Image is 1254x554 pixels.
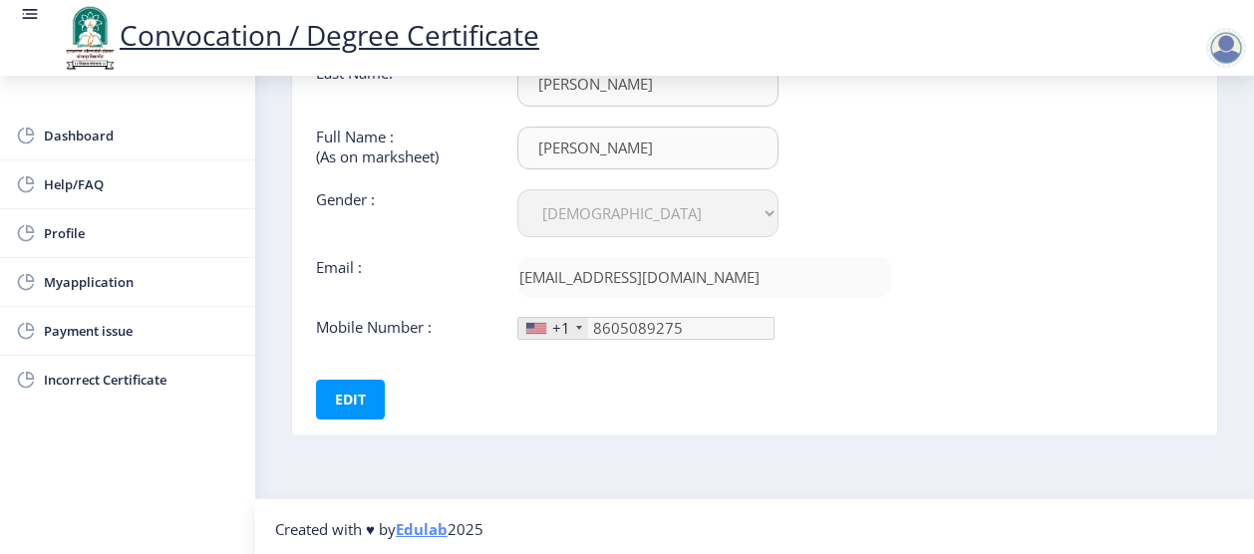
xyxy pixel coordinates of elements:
span: Dashboard [44,124,239,147]
img: logo [60,4,120,72]
div: Gender : [301,189,502,237]
div: United States: +1 [518,318,588,339]
a: Edulab [396,519,448,539]
span: Payment issue [44,319,239,343]
div: Mobile Number : [301,317,502,340]
span: Created with ♥ by 2025 [275,519,483,539]
input: Mobile No [517,317,775,340]
span: Profile [44,221,239,245]
button: Edit [316,380,385,419]
div: Email : [301,257,502,297]
span: Incorrect Certificate [44,368,239,392]
div: Full Name : (As on marksheet) [301,127,502,169]
a: Convocation / Degree Certificate [60,16,539,54]
div: +1 [552,318,570,338]
span: Help/FAQ [44,172,239,196]
div: Last Name: [301,63,502,106]
span: Myapplication [44,270,239,294]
